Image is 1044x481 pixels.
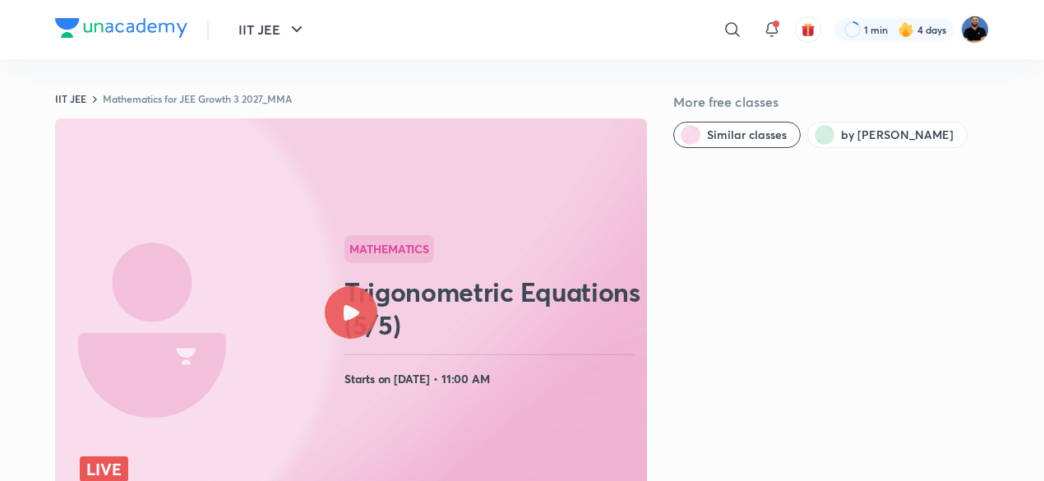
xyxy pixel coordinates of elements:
img: Md Afroj [961,16,989,44]
img: streak [898,21,914,38]
h5: More free classes [673,92,989,112]
button: by Md Afroj [807,122,968,148]
img: Company Logo [55,18,187,38]
button: avatar [795,16,821,43]
img: avatar [801,22,815,37]
span: by Md Afroj [841,127,954,143]
a: Mathematics for JEE Growth 3 2027_MMA [103,92,292,105]
h4: Starts on [DATE] • 11:00 AM [344,368,640,390]
a: IIT JEE [55,92,86,105]
span: Similar classes [707,127,787,143]
button: IIT JEE [229,13,316,46]
h2: Trigonometric Equations (5/5) [344,275,640,341]
a: Company Logo [55,18,187,42]
button: Similar classes [673,122,801,148]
